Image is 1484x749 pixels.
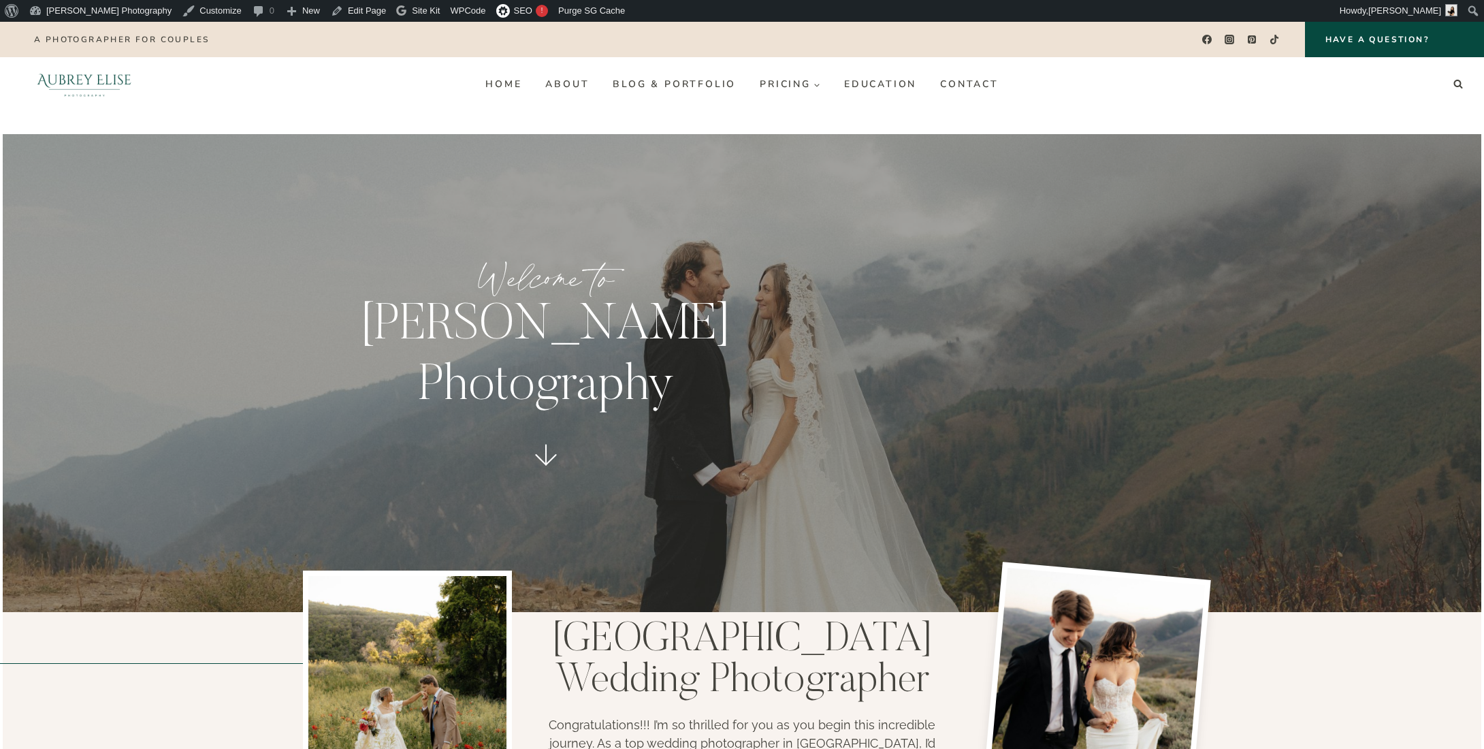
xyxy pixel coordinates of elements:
[832,74,928,95] a: Education
[1197,30,1216,50] a: Facebook
[760,79,820,89] span: Pricing
[1242,30,1262,50] a: Pinterest
[929,74,1011,95] a: Contact
[474,74,534,95] a: Home
[1368,5,1441,16] span: [PERSON_NAME]
[514,5,532,16] span: SEO
[318,253,774,304] p: Welcome to
[536,5,548,17] div: !
[601,74,748,95] a: Blog & Portfolio
[748,74,833,95] a: Pricing
[474,74,1010,95] nav: Primary
[1220,30,1240,50] a: Instagram
[412,5,440,16] span: Site Kit
[318,297,774,418] p: [PERSON_NAME] Photography
[1265,30,1285,50] a: TikTok
[16,57,152,112] img: Aubrey Elise Photography
[534,74,601,95] a: About
[34,35,209,44] p: A photographer for couples
[1305,22,1484,57] a: Have a Question?
[1449,75,1468,94] button: View Search Form
[542,620,943,702] h1: [GEOGRAPHIC_DATA] Wedding Photographer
